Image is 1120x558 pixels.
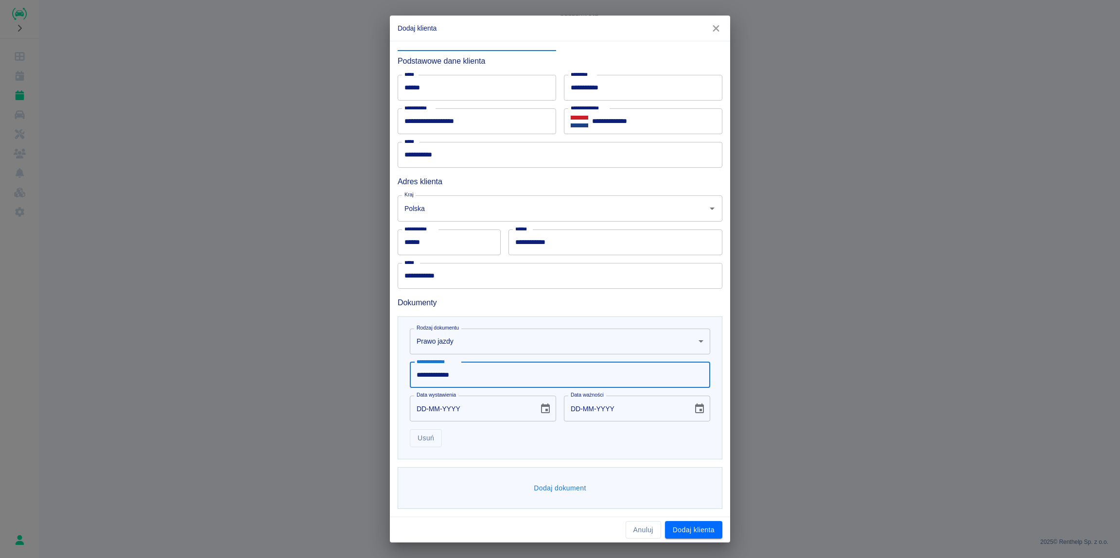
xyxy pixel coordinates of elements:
input: DD-MM-YYYY [564,396,686,421]
button: Choose date [690,399,709,418]
label: Kraj [404,191,414,198]
button: Select country [571,114,588,129]
button: Choose date [536,399,555,418]
h6: Adres klienta [398,175,722,188]
button: Otwórz [705,202,719,215]
button: Dodaj klienta [665,521,722,539]
input: DD-MM-YYYY [410,396,532,421]
button: Anuluj [626,521,661,539]
h2: Dodaj klienta [390,16,730,41]
h6: Podstawowe dane klienta [398,55,722,67]
button: Usuń [410,429,442,447]
label: Data wystawienia [417,391,456,399]
button: Dodaj dokument [530,479,590,497]
label: Data ważności [571,391,604,399]
label: Rodzaj dokumentu [417,324,459,331]
h6: Dokumenty [398,296,722,309]
div: Prawo jazdy [410,329,710,354]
